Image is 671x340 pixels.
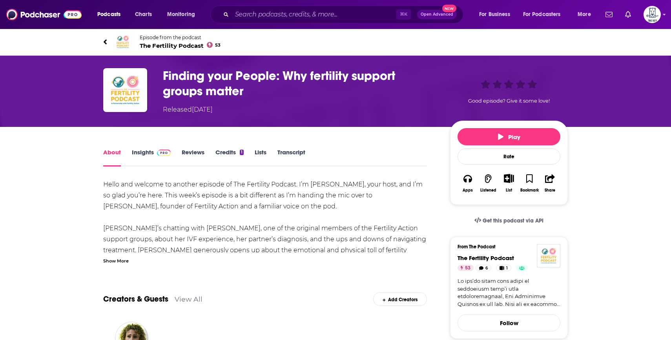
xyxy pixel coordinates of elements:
a: The Fertility PodcastEpisode from the podcastThe Fertility Podcast53 [103,33,568,51]
button: Bookmark [519,169,540,197]
span: Monitoring [167,9,195,20]
img: The Fertility Podcast [113,33,132,51]
a: Charts [130,8,157,21]
span: Play [498,133,520,141]
a: 1 [496,265,511,271]
button: Listened [478,169,498,197]
img: The Fertility Podcast [537,244,560,268]
button: Play [458,128,560,145]
span: The Fertility Podcast [140,42,221,49]
div: List [506,188,512,193]
a: InsightsPodchaser Pro [132,148,171,166]
div: Listened [480,188,496,193]
a: Credits1 [215,148,244,166]
div: 1 [240,150,244,155]
div: Share [545,188,555,193]
span: More [578,9,591,20]
button: open menu [162,8,205,21]
span: Podcasts [97,9,120,20]
button: Open AdvancedNew [417,10,457,19]
span: For Business [479,9,510,20]
div: Rate [458,148,560,165]
a: About [103,148,121,166]
span: Charts [135,9,152,20]
a: View All [175,295,202,303]
h3: From The Podcast [458,244,554,250]
span: Get this podcast via API [483,217,543,224]
a: Get this podcast via API [468,211,550,230]
a: The Fertility Podcast [458,254,514,262]
a: Show notifications dropdown [622,8,634,21]
a: Lists [255,148,266,166]
a: Reviews [182,148,204,166]
img: Podchaser - Follow, Share and Rate Podcasts [6,7,82,22]
span: Episode from the podcast [140,34,221,40]
div: Released [DATE] [163,105,213,114]
span: Good episode? Give it some love! [468,98,550,104]
span: 53 [215,43,221,47]
img: Podchaser Pro [157,150,171,156]
div: Apps [463,188,473,193]
button: Follow [458,314,560,331]
button: open menu [92,8,131,21]
a: 53 [458,265,474,271]
span: ⌘ K [396,9,411,20]
div: Bookmark [520,188,539,193]
button: Share [540,169,560,197]
div: Show More ButtonList [499,169,519,197]
span: 1 [506,264,508,272]
button: open menu [572,8,601,21]
h1: Finding your People: Why fertility support groups matter [163,68,438,99]
input: Search podcasts, credits, & more... [232,8,396,21]
a: Creators & Guests [103,294,168,304]
div: Add Creators [373,292,427,306]
span: New [442,5,456,12]
a: Transcript [277,148,305,166]
img: User Profile [644,6,661,23]
span: 6 [485,264,488,272]
button: open menu [518,8,572,21]
span: Logged in as TheKeyPR [644,6,661,23]
a: 6 [476,265,491,271]
button: Show profile menu [644,6,661,23]
span: 53 [465,264,470,272]
span: For Podcasters [523,9,561,20]
button: Apps [458,169,478,197]
a: Lo ips’do sitam cons adipi el seddoeiusm temp’i utla etdoloremagnaal, Eni Adminimve Quisnos ex ul... [458,277,560,308]
div: Search podcasts, credits, & more... [218,5,471,24]
img: Finding your People: Why fertility support groups matter [103,68,147,112]
span: Open Advanced [421,13,453,16]
a: Show notifications dropdown [602,8,616,21]
button: open menu [474,8,520,21]
button: Show More Button [501,174,517,183]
